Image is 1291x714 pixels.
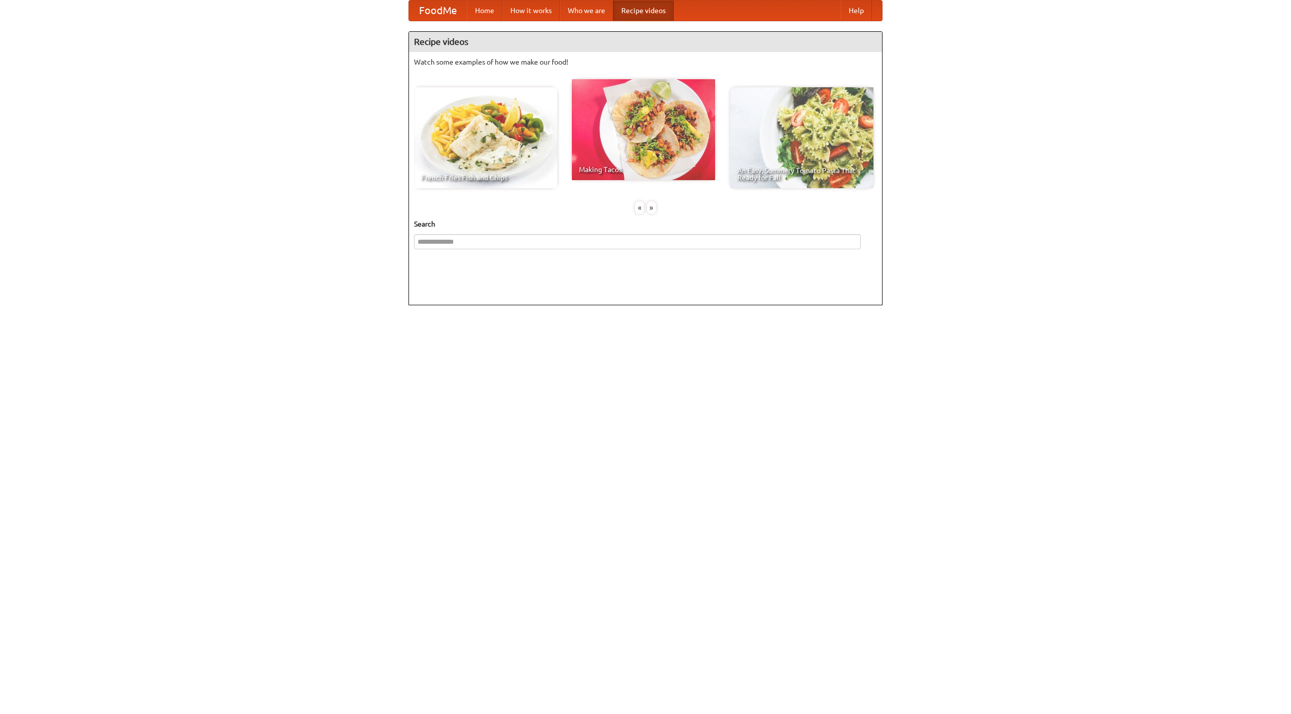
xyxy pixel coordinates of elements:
[572,79,715,180] a: Making Tacos
[414,57,877,67] p: Watch some examples of how we make our food!
[613,1,674,21] a: Recipe videos
[409,1,467,21] a: FoodMe
[647,201,656,214] div: »
[730,87,873,188] a: An Easy, Summery Tomato Pasta That's Ready for Fall
[502,1,560,21] a: How it works
[635,201,644,214] div: «
[560,1,613,21] a: Who we are
[737,167,866,181] span: An Easy, Summery Tomato Pasta That's Ready for Fall
[467,1,502,21] a: Home
[579,166,708,173] span: Making Tacos
[414,87,557,188] a: French Fries Fish and Chips
[841,1,872,21] a: Help
[421,174,550,181] span: French Fries Fish and Chips
[409,32,882,52] h4: Recipe videos
[414,219,877,229] h5: Search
